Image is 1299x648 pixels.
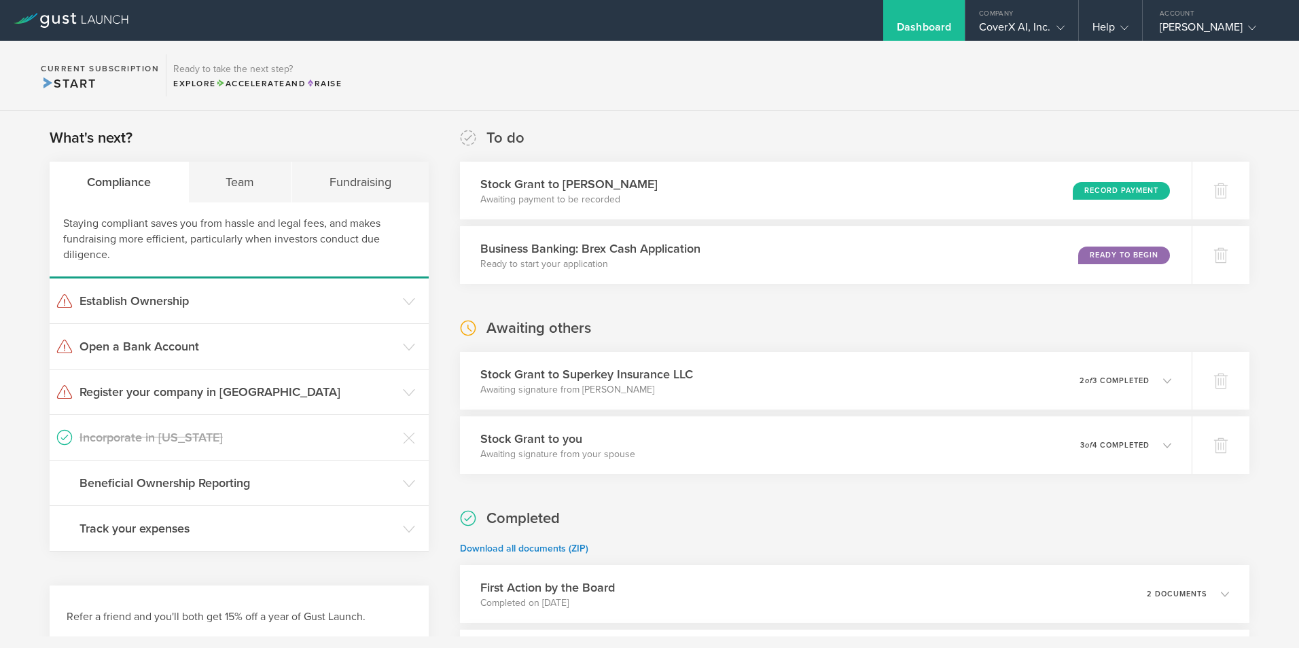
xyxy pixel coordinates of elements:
p: Awaiting signature from [PERSON_NAME] [480,383,693,397]
h3: First Action by the Board [480,579,615,596]
h3: Stock Grant to you [480,430,635,448]
div: [PERSON_NAME] [1160,20,1275,41]
span: and [216,79,306,88]
h2: Current Subscription [41,65,159,73]
h2: To do [486,128,524,148]
p: Awaiting payment to be recorded [480,193,658,206]
em: of [1085,441,1092,450]
h3: Ready to take the next step? [173,65,342,74]
a: Download all documents (ZIP) [460,543,588,554]
h3: Stock Grant to Superkey Insurance LLC [480,365,693,383]
h3: Register your company in [GEOGRAPHIC_DATA] [79,383,396,401]
div: Staying compliant saves you from hassle and legal fees, and makes fundraising more efficient, par... [50,202,429,278]
h3: Refer a friend and you'll both get 15% off a year of Gust Launch. [67,609,412,625]
p: Awaiting signature from your spouse [480,448,635,461]
h2: What's next? [50,128,132,148]
h2: Awaiting others [486,319,591,338]
span: Raise [306,79,342,88]
div: CoverX AI, Inc. [979,20,1065,41]
h3: Business Banking: Brex Cash Application [480,240,700,257]
h3: Incorporate in [US_STATE] [79,429,396,446]
div: Compliance [50,162,189,202]
div: Stock Grant to [PERSON_NAME]Awaiting payment to be recordedRecord Payment [460,162,1192,219]
div: Ready to Begin [1078,247,1170,264]
h3: Stock Grant to [PERSON_NAME] [480,175,658,193]
div: Explore [173,77,342,90]
p: Completed on [DATE] [480,596,615,610]
p: 2 documents [1147,590,1207,598]
div: Team [189,162,293,202]
span: Accelerate [216,79,285,88]
p: 2 3 completed [1080,377,1150,384]
div: Business Banking: Brex Cash ApplicationReady to start your applicationReady to Begin [460,226,1192,284]
h2: Completed [486,509,560,528]
div: Ready to take the next step?ExploreAccelerateandRaise [166,54,349,96]
p: Ready to start your application [480,257,700,271]
div: Dashboard [897,20,951,41]
div: Help [1092,20,1128,41]
div: Record Payment [1073,182,1170,200]
em: of [1085,376,1092,385]
h3: Open a Bank Account [79,338,396,355]
h3: Establish Ownership [79,292,396,310]
h3: Beneficial Ownership Reporting [79,474,396,492]
span: Start [41,76,96,91]
h3: Track your expenses [79,520,396,537]
div: Fundraising [292,162,429,202]
p: 3 4 completed [1080,442,1150,449]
